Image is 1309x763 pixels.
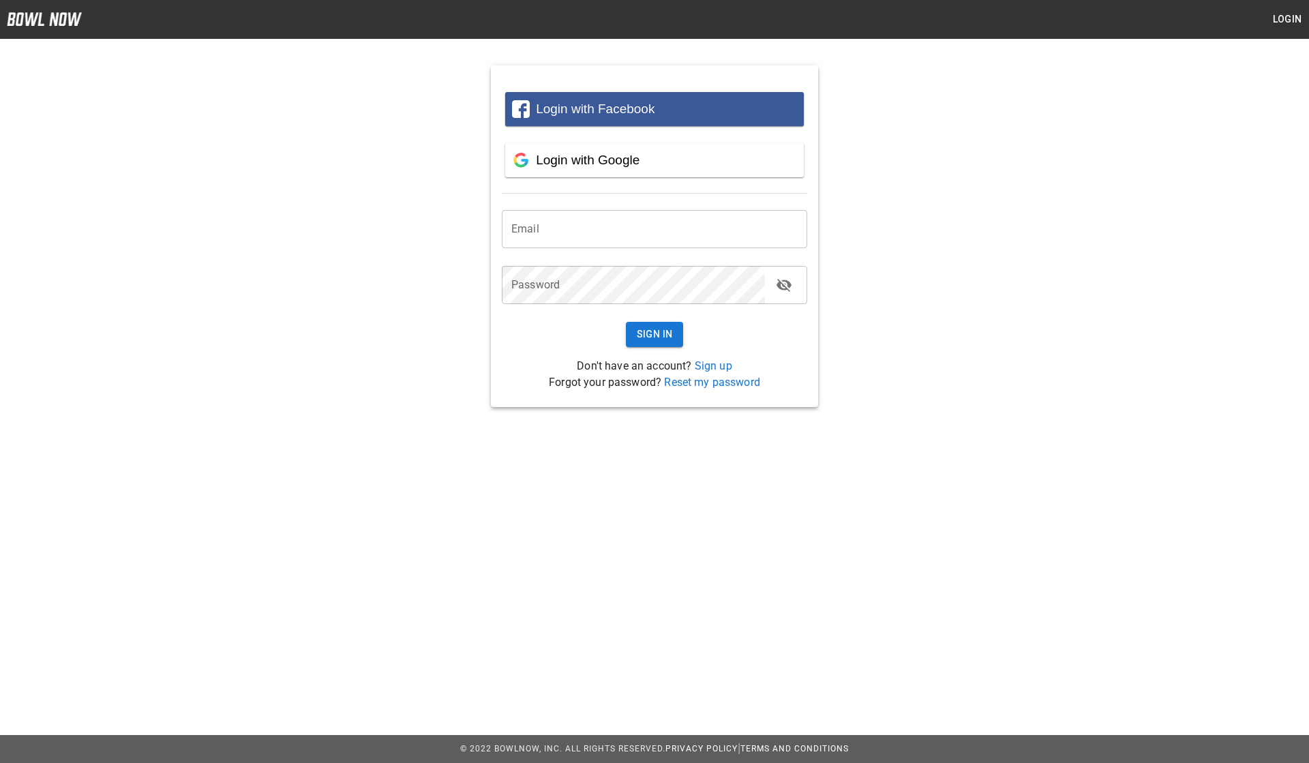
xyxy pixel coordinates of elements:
[665,744,738,753] a: Privacy Policy
[7,12,82,26] img: logo
[536,102,654,116] span: Login with Facebook
[505,92,804,126] button: Login with Facebook
[664,376,760,389] a: Reset my password
[740,744,849,753] a: Terms and Conditions
[695,359,732,372] a: Sign up
[626,322,684,347] button: Sign In
[770,271,798,299] button: toggle password visibility
[1265,7,1309,32] button: Login
[505,143,804,177] button: Login with Google
[502,358,807,374] p: Don't have an account?
[502,374,807,391] p: Forgot your password?
[536,153,640,167] span: Login with Google
[460,744,665,753] span: © 2022 BowlNow, Inc. All Rights Reserved.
